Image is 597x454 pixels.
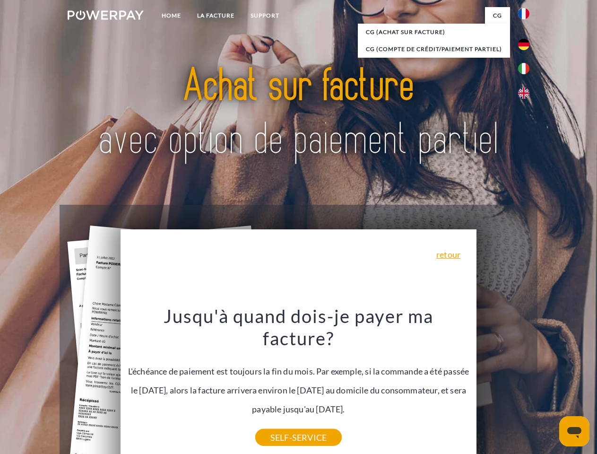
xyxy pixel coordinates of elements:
[518,39,529,50] img: de
[559,416,589,446] iframe: Bouton de lancement de la fenêtre de messagerie
[518,87,529,99] img: en
[518,63,529,74] img: it
[358,24,510,41] a: CG (achat sur facture)
[126,305,471,350] h3: Jusqu'à quand dois-je payer ma facture?
[358,41,510,58] a: CG (Compte de crédit/paiement partiel)
[154,7,189,24] a: Home
[126,305,471,437] div: L'échéance de paiement est toujours la fin du mois. Par exemple, si la commande a été passée le [...
[242,7,287,24] a: Support
[485,7,510,24] a: CG
[68,10,144,20] img: logo-powerpay-white.svg
[255,429,342,446] a: SELF-SERVICE
[189,7,242,24] a: LA FACTURE
[518,8,529,19] img: fr
[436,250,460,259] a: retour
[90,45,507,181] img: title-powerpay_fr.svg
